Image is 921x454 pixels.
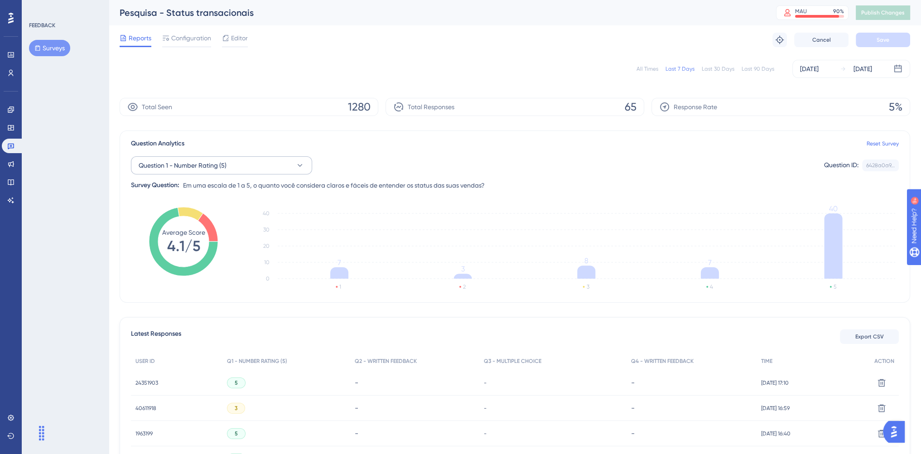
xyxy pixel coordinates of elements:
[131,156,312,174] button: Question 1 - Number Rating (5)
[631,404,752,412] div: -
[29,22,55,29] div: FEEDBACK
[355,429,475,438] div: -
[348,100,371,114] span: 1280
[584,256,588,265] tspan: 8
[883,418,910,445] iframe: UserGuiding AI Assistant Launcher
[29,40,70,56] button: Surveys
[131,180,179,191] div: Survey Question:
[263,227,270,233] tspan: 30
[355,378,475,387] div: -
[674,101,717,112] span: Response Rate
[142,101,172,112] span: Total Seen
[129,33,151,43] span: Reports
[795,8,807,15] div: MAU
[484,357,541,365] span: Q3 - MULTIPLE CHOICE
[665,65,694,72] div: Last 7 Days
[167,237,200,255] tspan: 4.1/5
[131,328,181,345] span: Latest Responses
[812,36,831,43] span: Cancel
[21,2,57,13] span: Need Help?
[484,430,487,437] span: -
[264,259,270,266] tspan: 10
[235,405,237,412] span: 3
[829,204,838,213] tspan: 40
[631,378,752,387] div: -
[710,284,713,290] text: 4
[702,65,734,72] div: Last 30 Days
[355,357,417,365] span: Q2 - WRITTEN FEEDBACK
[877,36,889,43] span: Save
[840,329,899,344] button: Export CSV
[131,138,184,149] span: Question Analytics
[227,357,287,365] span: Q1 - NUMBER RATING (5)
[889,100,902,114] span: 5%
[800,63,819,74] div: [DATE]
[461,265,465,273] tspan: 3
[761,405,790,412] span: [DATE] 16:59
[874,357,894,365] span: ACTION
[742,65,774,72] div: Last 90 Days
[637,65,658,72] div: All Times
[856,33,910,47] button: Save
[824,159,858,171] div: Question ID:
[761,379,789,386] span: [DATE] 17:10
[135,379,158,386] span: 24351903
[338,258,341,267] tspan: 7
[266,275,270,282] tspan: 0
[355,404,475,412] div: -
[834,284,836,290] text: 5
[708,258,712,267] tspan: 7
[866,162,895,169] div: 6428a0a9...
[853,63,872,74] div: [DATE]
[120,6,753,19] div: Pesquisa - Status transacionais
[139,160,227,171] span: Question 1 - Number Rating (5)
[235,430,238,437] span: 5
[761,430,791,437] span: [DATE] 16:40
[408,101,454,112] span: Total Responses
[339,284,341,290] text: 1
[183,180,485,191] span: Em uma escala de 1 a 5, o quanto você considera claros e fáceis de entender os status das suas ve...
[171,33,211,43] span: Configuration
[867,140,899,147] a: Reset Survey
[162,229,205,236] tspan: Average Score
[631,357,694,365] span: Q4 - WRITTEN FEEDBACK
[484,405,487,412] span: -
[135,357,155,365] span: USER ID
[833,8,844,15] div: 90 %
[34,420,49,447] div: Arrastar
[484,379,487,386] span: -
[135,405,156,412] span: 40611918
[231,33,248,43] span: Editor
[625,100,637,114] span: 65
[62,5,67,12] div: 9+
[263,210,270,217] tspan: 40
[631,429,752,438] div: -
[263,243,270,249] tspan: 20
[856,5,910,20] button: Publish Changes
[135,430,153,437] span: 1963199
[855,333,884,340] span: Export CSV
[463,284,466,290] text: 2
[861,9,905,16] span: Publish Changes
[761,357,772,365] span: TIME
[587,284,589,290] text: 3
[794,33,849,47] button: Cancel
[235,379,238,386] span: 5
